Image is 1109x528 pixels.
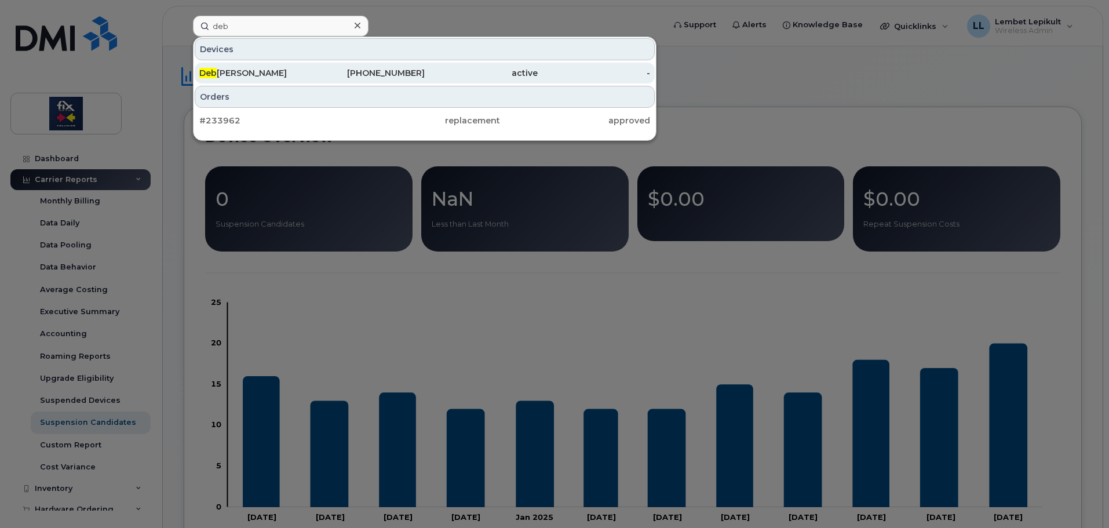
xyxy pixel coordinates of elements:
div: replacement [349,115,499,126]
a: #233962replacementapproved [195,110,655,131]
div: Devices [195,38,655,60]
div: #233962 [199,115,349,126]
a: Deb[PERSON_NAME][PHONE_NUMBER]active- [195,63,655,83]
div: approved [500,115,650,126]
div: [PHONE_NUMBER] [312,67,425,79]
div: - [538,67,651,79]
span: Deb [199,68,217,78]
div: Orders [195,86,655,108]
div: [PERSON_NAME] [199,67,312,79]
div: active [425,67,538,79]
